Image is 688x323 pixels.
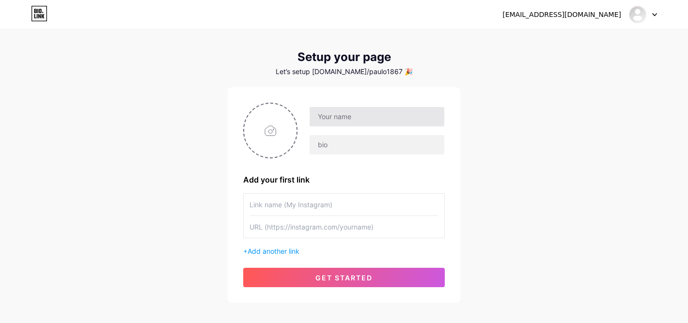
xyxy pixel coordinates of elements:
div: Let’s setup [DOMAIN_NAME]/paulo1867 🎉 [228,68,460,76]
div: + [243,246,445,256]
div: Add your first link [243,174,445,185]
img: paulo1867 [628,5,647,24]
div: Setup your page [228,50,460,64]
input: URL (https://instagram.com/yourname) [250,216,438,238]
input: bio [310,135,444,154]
div: [EMAIL_ADDRESS][DOMAIN_NAME] [502,10,621,20]
span: Add another link [248,247,299,255]
span: get started [315,274,373,282]
button: get started [243,268,445,287]
input: Your name [310,107,444,126]
input: Link name (My Instagram) [250,194,438,215]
